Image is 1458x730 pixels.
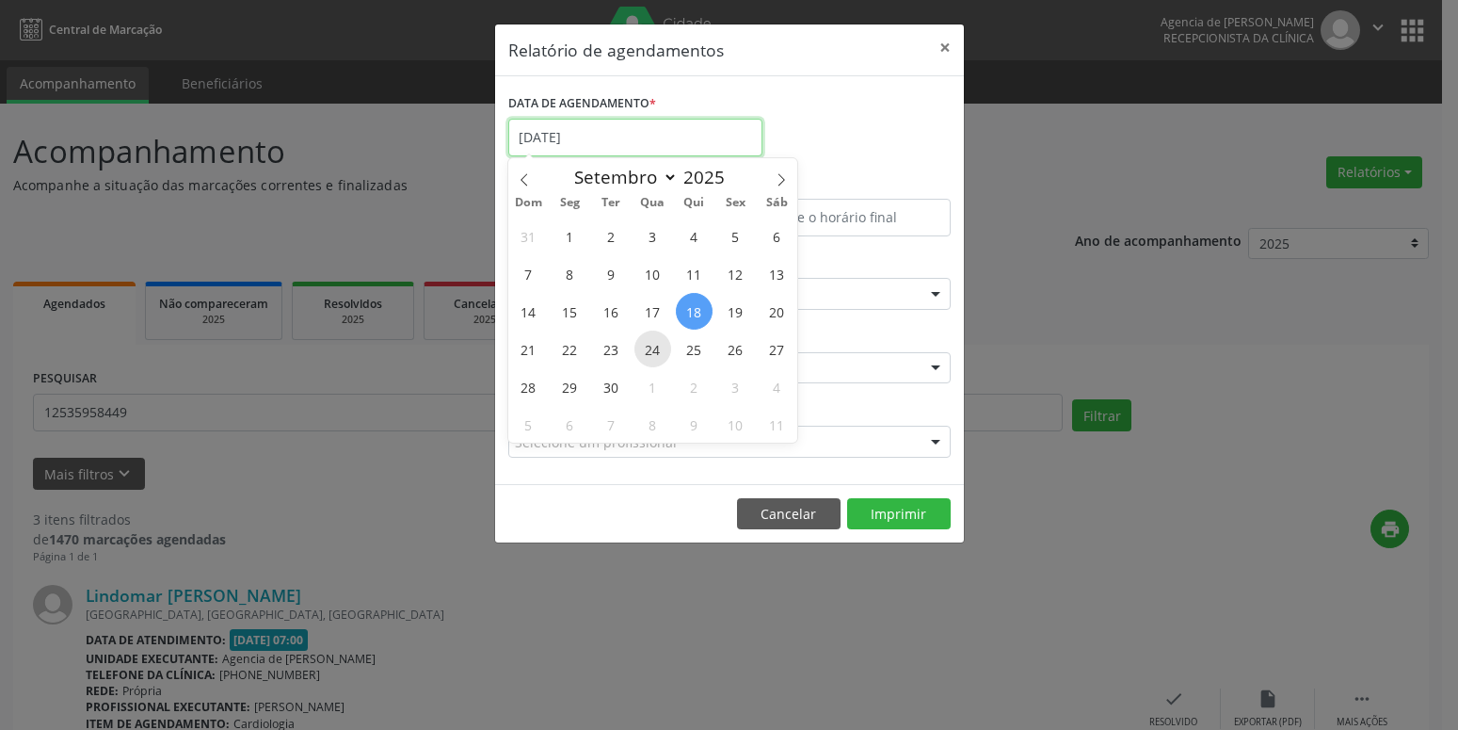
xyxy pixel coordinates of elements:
[634,368,671,405] span: Outubro 1, 2025
[508,89,656,119] label: DATA DE AGENDAMENTO
[510,368,547,405] span: Setembro 28, 2025
[634,293,671,330] span: Setembro 17, 2025
[759,368,795,405] span: Outubro 4, 2025
[714,197,756,209] span: Sex
[676,255,713,292] span: Setembro 11, 2025
[510,293,547,330] span: Setembro 14, 2025
[676,331,713,367] span: Setembro 25, 2025
[634,406,671,443] span: Outubro 8, 2025
[632,197,673,209] span: Qua
[510,331,547,367] span: Setembro 21, 2025
[552,368,588,405] span: Setembro 29, 2025
[510,406,547,443] span: Outubro 5, 2025
[593,368,630,405] span: Setembro 30, 2025
[510,218,547,254] span: Agosto 31, 2025
[552,293,588,330] span: Setembro 15, 2025
[734,170,951,199] label: ATÉ
[759,406,795,443] span: Outubro 11, 2025
[759,331,795,367] span: Setembro 27, 2025
[676,218,713,254] span: Setembro 4, 2025
[759,255,795,292] span: Setembro 13, 2025
[593,406,630,443] span: Outubro 7, 2025
[734,199,951,236] input: Selecione o horário final
[676,406,713,443] span: Outubro 9, 2025
[634,218,671,254] span: Setembro 3, 2025
[593,255,630,292] span: Setembro 9, 2025
[634,255,671,292] span: Setembro 10, 2025
[593,218,630,254] span: Setembro 2, 2025
[510,255,547,292] span: Setembro 7, 2025
[737,498,841,530] button: Cancelar
[717,406,754,443] span: Outubro 10, 2025
[717,368,754,405] span: Outubro 3, 2025
[593,293,630,330] span: Setembro 16, 2025
[676,293,713,330] span: Setembro 18, 2025
[678,165,740,189] input: Year
[717,218,754,254] span: Setembro 5, 2025
[552,406,588,443] span: Outubro 6, 2025
[508,38,724,62] h5: Relatório de agendamentos
[759,218,795,254] span: Setembro 6, 2025
[676,368,713,405] span: Outubro 2, 2025
[552,331,588,367] span: Setembro 22, 2025
[847,498,951,530] button: Imprimir
[673,197,714,209] span: Qui
[515,432,677,452] span: Selecione um profissional
[566,164,679,190] select: Month
[926,24,964,71] button: Close
[717,255,754,292] span: Setembro 12, 2025
[717,293,754,330] span: Setembro 19, 2025
[717,331,754,367] span: Setembro 26, 2025
[756,197,797,209] span: Sáb
[759,293,795,330] span: Setembro 20, 2025
[593,331,630,367] span: Setembro 23, 2025
[552,255,588,292] span: Setembro 8, 2025
[552,218,588,254] span: Setembro 1, 2025
[508,197,550,209] span: Dom
[590,197,632,209] span: Ter
[634,331,671,367] span: Setembro 24, 2025
[508,119,762,156] input: Selecione uma data ou intervalo
[549,197,590,209] span: Seg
